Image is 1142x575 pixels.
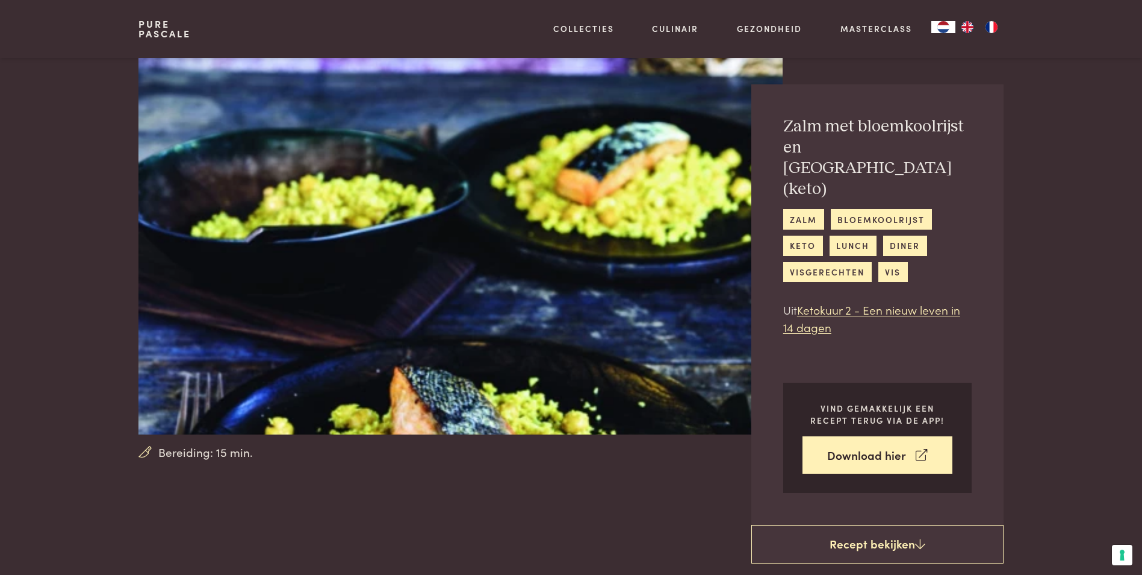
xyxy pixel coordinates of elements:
a: bloemkoolrijst [831,209,932,229]
a: lunch [830,236,877,256]
button: Uw voorkeuren voor toestemming voor trackingtechnologieën [1112,545,1132,565]
a: Recept bekijken [751,525,1004,564]
span: Bereiding: 15 min. [158,444,253,461]
a: EN [955,21,979,33]
a: keto [783,236,823,256]
p: Uit [783,301,972,336]
a: diner [883,236,927,256]
a: Masterclass [840,22,912,35]
aside: Language selected: Nederlands [931,21,1004,33]
a: zalm [783,209,824,229]
a: Download hier [802,436,952,474]
a: Culinair [652,22,698,35]
a: FR [979,21,1004,33]
p: Vind gemakkelijk een recept terug via de app! [802,402,952,427]
img: Zalm met bloemkoolrijst en ras el hanout (keto) [138,48,782,435]
a: visgerechten [783,262,872,282]
ul: Language list [955,21,1004,33]
a: PurePascale [138,19,191,39]
div: Language [931,21,955,33]
a: Gezondheid [737,22,802,35]
h2: Zalm met bloemkoolrijst en [GEOGRAPHIC_DATA] (keto) [783,116,972,200]
a: Ketokuur 2 - Een nieuw leven in 14 dagen [783,301,960,335]
a: Collecties [553,22,614,35]
a: vis [878,262,908,282]
a: NL [931,21,955,33]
